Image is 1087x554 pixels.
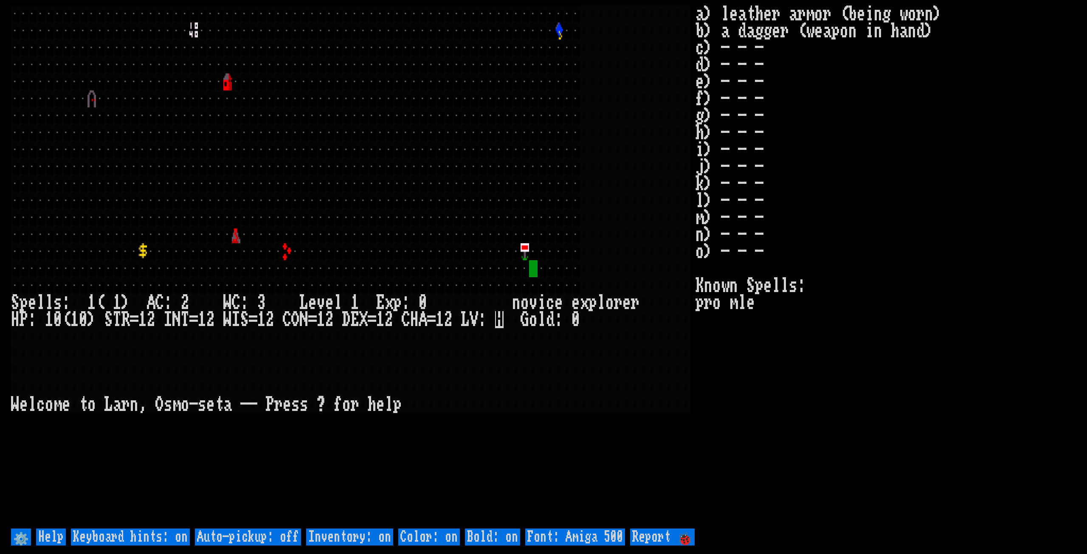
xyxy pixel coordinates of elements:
[605,294,614,311] div: o
[419,294,427,311] div: 0
[54,311,62,328] div: 0
[342,396,351,413] div: o
[555,311,563,328] div: :
[368,311,376,328] div: =
[306,529,393,546] input: Inventory: on
[461,311,470,328] div: L
[164,311,172,328] div: I
[546,294,555,311] div: c
[138,311,147,328] div: 1
[317,311,325,328] div: 1
[398,529,460,546] input: Color: on
[631,294,639,311] div: r
[198,311,206,328] div: 1
[385,311,393,328] div: 2
[334,294,342,311] div: l
[419,311,427,328] div: A
[155,396,164,413] div: O
[79,396,87,413] div: t
[20,396,28,413] div: e
[529,294,538,311] div: v
[104,396,113,413] div: L
[283,311,291,328] div: C
[495,311,504,328] mark: H
[351,294,359,311] div: 1
[325,311,334,328] div: 2
[113,396,121,413] div: a
[257,294,266,311] div: 3
[240,396,249,413] div: -
[164,294,172,311] div: :
[385,396,393,413] div: l
[308,294,317,311] div: e
[630,529,695,546] input: Report 🐞
[232,311,240,328] div: I
[470,311,478,328] div: V
[121,396,130,413] div: r
[427,311,436,328] div: =
[368,396,376,413] div: h
[62,294,70,311] div: :
[54,294,62,311] div: s
[215,396,223,413] div: t
[512,294,521,311] div: n
[172,311,181,328] div: N
[37,294,45,311] div: l
[11,529,31,546] input: ⚙️
[62,396,70,413] div: e
[529,311,538,328] div: o
[385,294,393,311] div: x
[465,529,520,546] input: Bold: on
[351,311,359,328] div: E
[546,311,555,328] div: d
[555,294,563,311] div: e
[36,529,66,546] input: Help
[696,6,1076,526] stats: a) leather armor (being worn) b) a dagger (weapon in hand) c) - - - d) - - - e) - - - f) - - - g)...
[121,311,130,328] div: R
[130,396,138,413] div: n
[206,311,215,328] div: 2
[20,311,28,328] div: P
[249,311,257,328] div: =
[538,311,546,328] div: l
[195,529,301,546] input: Auto-pickup: off
[104,311,113,328] div: S
[376,311,385,328] div: 1
[572,294,580,311] div: e
[325,294,334,311] div: e
[147,311,155,328] div: 2
[28,396,37,413] div: l
[206,396,215,413] div: e
[113,294,121,311] div: 1
[249,396,257,413] div: -
[198,396,206,413] div: s
[317,396,325,413] div: ?
[410,311,419,328] div: H
[223,311,232,328] div: W
[164,396,172,413] div: s
[232,294,240,311] div: C
[62,311,70,328] div: (
[79,311,87,328] div: 0
[181,311,189,328] div: T
[300,294,308,311] div: L
[223,396,232,413] div: a
[393,294,402,311] div: p
[257,311,266,328] div: 1
[130,311,138,328] div: =
[572,311,580,328] div: 0
[121,294,130,311] div: )
[11,311,20,328] div: H
[147,294,155,311] div: A
[113,311,121,328] div: T
[444,311,453,328] div: 2
[181,294,189,311] div: 2
[37,396,45,413] div: c
[402,294,410,311] div: :
[308,311,317,328] div: =
[189,311,198,328] div: =
[342,311,351,328] div: D
[240,311,249,328] div: S
[266,311,274,328] div: 2
[538,294,546,311] div: i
